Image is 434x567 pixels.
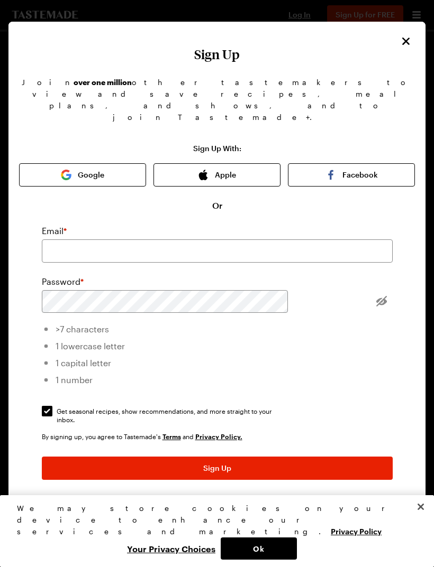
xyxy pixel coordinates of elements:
span: Sign Up [203,463,231,473]
button: Google [19,163,146,187]
span: >7 characters [56,324,109,334]
button: Your Privacy Choices [122,537,221,560]
button: Close [399,34,413,48]
div: Privacy [17,503,408,560]
button: Ok [221,537,297,560]
div: We may store cookies on your device to enhance our services and marketing. [17,503,408,537]
span: 1 capital letter [56,358,111,368]
span: 1 lowercase letter [56,341,125,351]
input: Get seasonal recipes, show recommendations, and more straight to your inbox. [42,406,52,416]
button: Close [409,495,432,518]
button: Sign Up [42,457,393,480]
label: Email [42,225,67,237]
p: Sign Up With: [193,144,241,153]
label: Password [42,275,84,288]
h1: Sign Up [19,47,415,62]
span: 1 number [56,375,93,385]
b: over one million [74,78,132,87]
button: Apple [153,163,281,187]
a: Tastemade Terms of Service [162,432,181,441]
p: Join other tastemakers to view and save recipes, meal plans, and shows, and to join Tastemade+. [19,77,415,123]
div: By signing up, you agree to Tastemade's and [42,431,393,442]
a: Tastemade Privacy Policy [195,432,242,441]
button: Facebook [288,163,415,187]
a: More information about your privacy, opens in a new tab [331,526,382,536]
span: Or [212,199,222,212]
span: Get seasonal recipes, show recommendations, and more straight to your inbox. [57,407,289,415]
